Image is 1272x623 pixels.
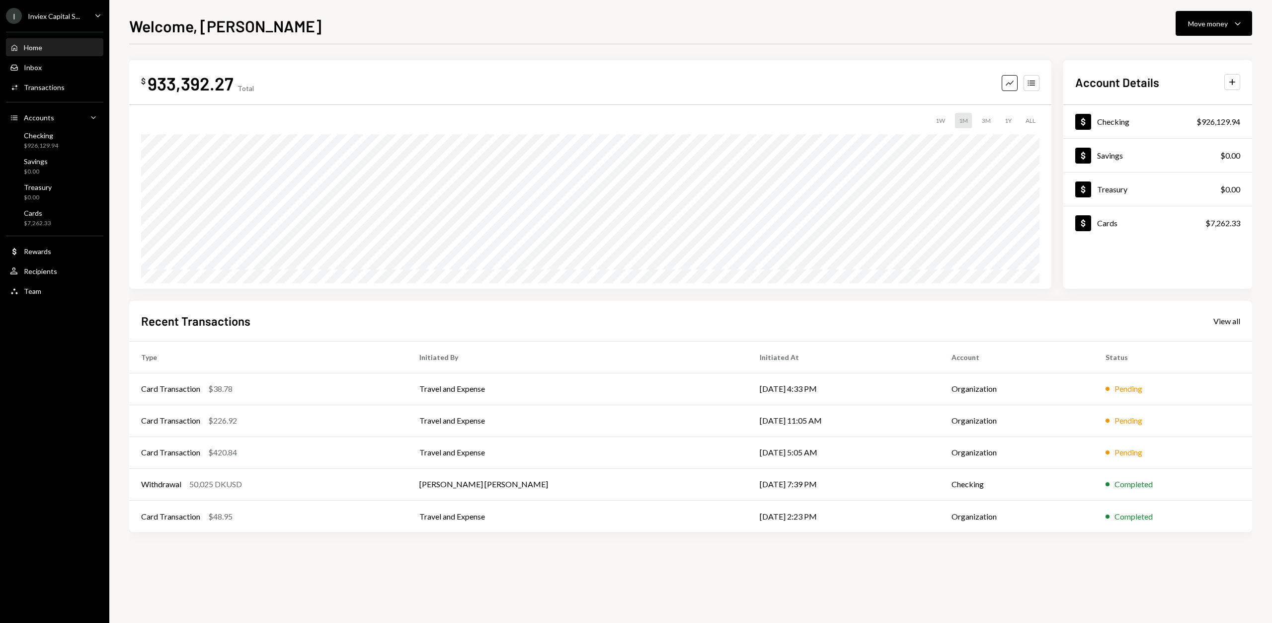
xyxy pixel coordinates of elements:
[407,437,748,468] td: Travel and Expense
[940,468,1094,500] td: Checking
[1196,116,1240,128] div: $926,129.94
[24,142,58,150] div: $926,129.94
[6,154,103,178] a: Savings$0.00
[1114,511,1153,523] div: Completed
[748,500,940,532] td: [DATE] 2:23 PM
[1063,173,1252,206] a: Treasury$0.00
[940,405,1094,437] td: Organization
[6,262,103,280] a: Recipients
[6,206,103,230] a: Cards$7,262.33
[1097,117,1129,126] div: Checking
[24,83,65,91] div: Transactions
[748,341,940,373] th: Initiated At
[407,341,748,373] th: Initiated By
[141,478,181,490] div: Withdrawal
[1220,150,1240,162] div: $0.00
[748,373,940,405] td: [DATE] 4:33 PM
[6,282,103,300] a: Team
[748,405,940,437] td: [DATE] 11:05 AM
[129,341,407,373] th: Type
[28,12,80,20] div: Inviex Capital S...
[6,108,103,126] a: Accounts
[1063,139,1252,172] a: Savings$0.00
[748,437,940,468] td: [DATE] 5:05 AM
[932,113,949,128] div: 1W
[407,405,748,437] td: Travel and Expense
[978,113,995,128] div: 3M
[940,373,1094,405] td: Organization
[1094,341,1252,373] th: Status
[407,500,748,532] td: Travel and Expense
[24,247,51,256] div: Rewards
[141,313,250,329] h2: Recent Transactions
[6,38,103,56] a: Home
[1114,446,1142,458] div: Pending
[1097,218,1117,228] div: Cards
[6,242,103,260] a: Rewards
[1075,74,1159,90] h2: Account Details
[24,157,48,166] div: Savings
[1001,113,1016,128] div: 1Y
[208,446,237,458] div: $420.84
[940,500,1094,532] td: Organization
[1063,105,1252,138] a: Checking$926,129.94
[24,113,54,122] div: Accounts
[208,383,233,395] div: $38.78
[407,373,748,405] td: Travel and Expense
[24,193,52,202] div: $0.00
[24,209,51,217] div: Cards
[1213,316,1240,326] div: View all
[6,58,103,76] a: Inbox
[6,78,103,96] a: Transactions
[1188,18,1228,29] div: Move money
[6,8,22,24] div: I
[1114,478,1153,490] div: Completed
[208,511,233,523] div: $48.95
[940,341,1094,373] th: Account
[24,168,48,176] div: $0.00
[1220,183,1240,195] div: $0.00
[141,76,146,86] div: $
[141,383,200,395] div: Card Transaction
[148,72,234,94] div: 933,392.27
[24,219,51,228] div: $7,262.33
[24,267,57,275] div: Recipients
[6,180,103,204] a: Treasury$0.00
[24,183,52,191] div: Treasury
[1097,151,1123,160] div: Savings
[955,113,972,128] div: 1M
[129,16,321,36] h1: Welcome, [PERSON_NAME]
[1022,113,1039,128] div: ALL
[24,131,58,140] div: Checking
[189,478,242,490] div: 50,025 DKUSD
[1205,217,1240,229] div: $7,262.33
[1213,315,1240,326] a: View all
[1176,11,1252,36] button: Move money
[24,63,42,72] div: Inbox
[748,468,940,500] td: [DATE] 7:39 PM
[940,437,1094,468] td: Organization
[407,468,748,500] td: [PERSON_NAME] [PERSON_NAME]
[6,128,103,152] a: Checking$926,129.94
[1097,184,1127,194] div: Treasury
[141,446,200,458] div: Card Transaction
[238,84,254,92] div: Total
[1063,206,1252,240] a: Cards$7,262.33
[24,43,42,52] div: Home
[141,511,200,523] div: Card Transaction
[1114,415,1142,427] div: Pending
[141,415,200,427] div: Card Transaction
[1114,383,1142,395] div: Pending
[208,415,237,427] div: $226.92
[24,287,41,295] div: Team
